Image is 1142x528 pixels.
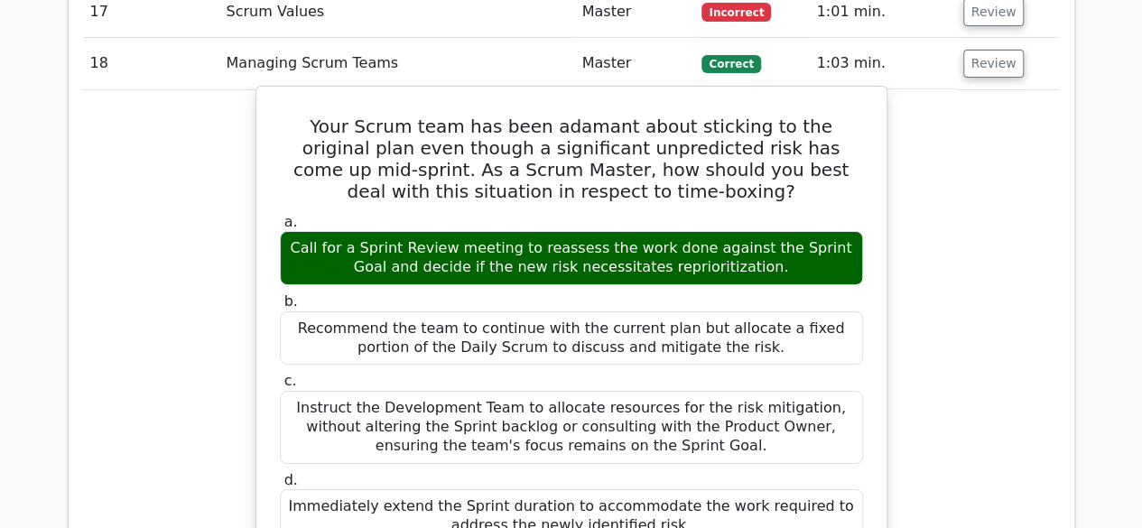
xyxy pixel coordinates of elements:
span: d. [284,471,298,488]
span: c. [284,372,297,389]
span: a. [284,213,298,230]
span: b. [284,292,298,310]
span: Incorrect [701,3,771,21]
div: Call for a Sprint Review meeting to reassess the work done against the Sprint Goal and decide if ... [280,231,863,285]
button: Review [963,50,1025,78]
td: Master [575,38,695,89]
div: Recommend the team to continue with the current plan but allocate a fixed portion of the Daily Sc... [280,311,863,366]
td: 18 [83,38,219,89]
h5: Your Scrum team has been adamant about sticking to the original plan even though a significant un... [278,116,865,202]
td: Managing Scrum Teams [219,38,575,89]
td: 1:03 min. [809,38,955,89]
div: Instruct the Development Team to allocate resources for the risk mitigation, without altering the... [280,391,863,463]
span: Correct [701,55,760,73]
